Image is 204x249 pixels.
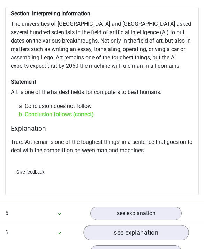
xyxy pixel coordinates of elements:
h6: Statement [11,79,193,86]
span: a [19,102,25,111]
h4: Explanation [11,125,193,133]
h6: Section: Interpreting Information [11,10,193,17]
p: True. 'Art remains one of the toughest things' in a sentence that goes on to deal with the compet... [11,138,193,155]
span: Give feedback [16,170,44,175]
span: 6 [5,229,8,236]
div: Conclusion follows (correct) [14,111,190,119]
a: see explanation [90,207,182,220]
div: The universities of [GEOGRAPHIC_DATA] and [GEOGRAPHIC_DATA] asked several hundred scientists in t... [5,7,199,196]
span: 5 [5,210,8,217]
a: see explanation [83,225,189,241]
span: b [19,111,25,119]
div: Conclusion does not follow [14,102,190,111]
